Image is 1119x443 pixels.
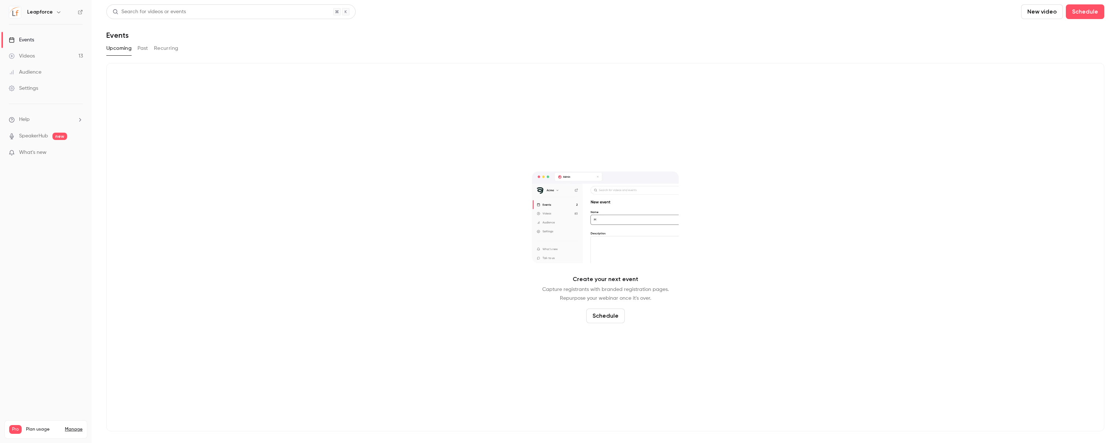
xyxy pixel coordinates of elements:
[154,43,179,54] button: Recurring
[542,285,669,303] p: Capture registrants with branded registration pages. Repurpose your webinar once it's over.
[19,116,30,123] span: Help
[1066,4,1104,19] button: Schedule
[573,275,638,284] p: Create your next event
[52,133,67,140] span: new
[9,52,35,60] div: Videos
[106,31,129,40] h1: Events
[9,6,21,18] img: Leapforce
[65,427,82,432] a: Manage
[1021,4,1063,19] button: New video
[137,43,148,54] button: Past
[106,43,132,54] button: Upcoming
[27,8,53,16] h6: Leapforce
[113,8,186,16] div: Search for videos or events
[9,116,83,123] li: help-dropdown-opener
[9,85,38,92] div: Settings
[19,149,47,156] span: What's new
[9,36,34,44] div: Events
[74,149,83,156] iframe: Noticeable Trigger
[9,425,22,434] span: Pro
[19,132,48,140] a: SpeakerHub
[26,427,60,432] span: Plan usage
[586,309,625,323] button: Schedule
[9,69,41,76] div: Audience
